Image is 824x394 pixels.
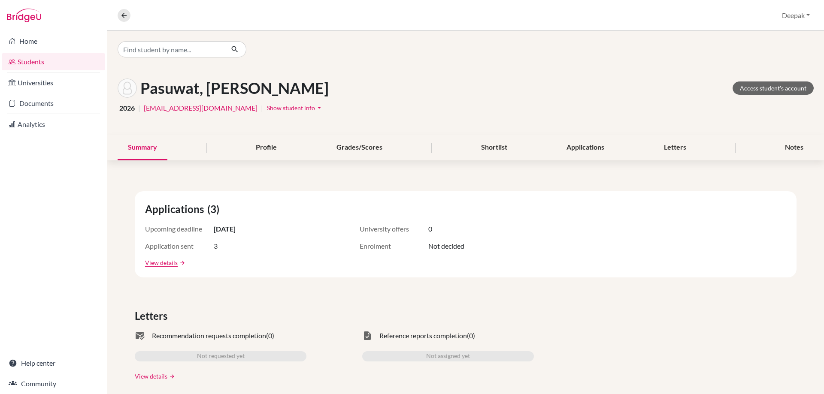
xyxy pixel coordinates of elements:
[778,7,814,24] button: Deepak
[267,104,315,111] span: Show student info
[145,202,207,217] span: Applications
[119,103,135,113] span: 2026
[426,351,470,361] span: Not assigned yet
[467,331,475,341] span: (0)
[733,81,814,95] a: Access student's account
[261,103,263,113] span: |
[266,331,274,341] span: (0)
[135,308,171,324] span: Letters
[135,372,167,381] a: View details
[379,331,467,341] span: Reference reports completion
[167,373,175,379] a: arrow_forward
[207,202,223,217] span: (3)
[118,41,224,57] input: Find student by name...
[140,79,329,97] h1: Pasuwat, [PERSON_NAME]
[214,224,236,234] span: [DATE]
[178,260,185,266] a: arrow_forward
[360,224,428,234] span: University offers
[7,9,41,22] img: Bridge-U
[2,355,105,372] a: Help center
[118,135,167,160] div: Summary
[145,224,214,234] span: Upcoming deadline
[556,135,615,160] div: Applications
[214,241,218,251] span: 3
[362,331,373,341] span: task
[2,74,105,91] a: Universities
[360,241,428,251] span: Enrolment
[145,241,214,251] span: Application sent
[326,135,393,160] div: Grades/Scores
[118,78,137,98] img: Asiwan Pasuwat's avatar
[2,33,105,50] a: Home
[775,135,814,160] div: Notes
[428,224,432,234] span: 0
[2,116,105,133] a: Analytics
[654,135,697,160] div: Letters
[2,375,105,392] a: Community
[471,135,518,160] div: Shortlist
[2,95,105,112] a: Documents
[267,101,324,114] button: Show student infoarrow_drop_down
[428,241,464,251] span: Not decided
[315,103,324,112] i: arrow_drop_down
[135,331,145,341] span: mark_email_read
[2,53,105,70] a: Students
[197,351,245,361] span: Not requested yet
[144,103,257,113] a: [EMAIL_ADDRESS][DOMAIN_NAME]
[138,103,140,113] span: |
[145,258,178,267] a: View details
[245,135,287,160] div: Profile
[152,331,266,341] span: Recommendation requests completion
